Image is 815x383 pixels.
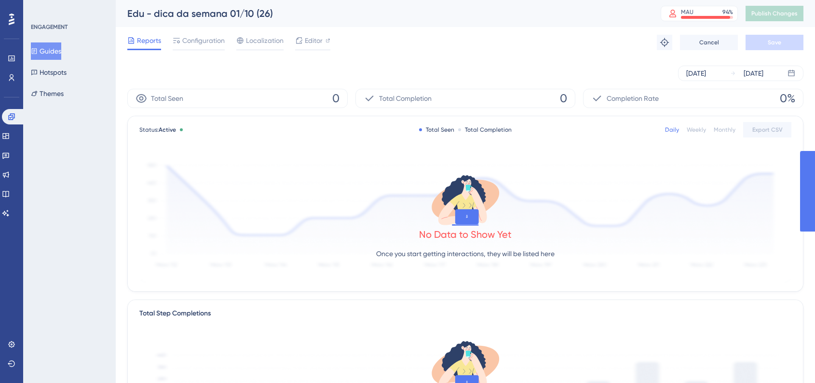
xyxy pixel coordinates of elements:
span: Cancel [699,39,719,46]
button: Save [746,35,803,50]
span: Active [159,126,176,133]
button: Hotspots [31,64,67,81]
button: Guides [31,42,61,60]
span: Total Completion [379,93,432,104]
span: Completion Rate [607,93,659,104]
div: No Data to Show Yet [419,228,512,241]
button: Publish Changes [746,6,803,21]
span: Configuration [182,35,225,46]
div: Daily [665,126,679,134]
button: Export CSV [743,122,791,137]
div: MAU [681,8,693,16]
div: Total Completion [458,126,512,134]
span: 0% [780,91,795,106]
span: Status: [139,126,176,134]
div: Edu - dica da semana 01/10 (26) [127,7,637,20]
span: Total Seen [151,93,183,104]
div: Total Step Completions [139,308,211,319]
div: Monthly [714,126,735,134]
div: Total Seen [419,126,454,134]
span: 0 [332,91,340,106]
button: Cancel [680,35,738,50]
span: Editor [305,35,323,46]
div: 94 % [722,8,733,16]
span: Export CSV [752,126,783,134]
div: [DATE] [744,68,763,79]
p: Once you start getting interactions, they will be listed here [376,248,555,260]
span: Publish Changes [751,10,798,17]
div: ENGAGEMENT [31,23,68,31]
span: 0 [560,91,567,106]
span: Localization [246,35,284,46]
span: Save [768,39,781,46]
div: [DATE] [686,68,706,79]
iframe: UserGuiding AI Assistant Launcher [774,345,803,374]
span: Reports [137,35,161,46]
button: Themes [31,85,64,102]
div: Weekly [687,126,706,134]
